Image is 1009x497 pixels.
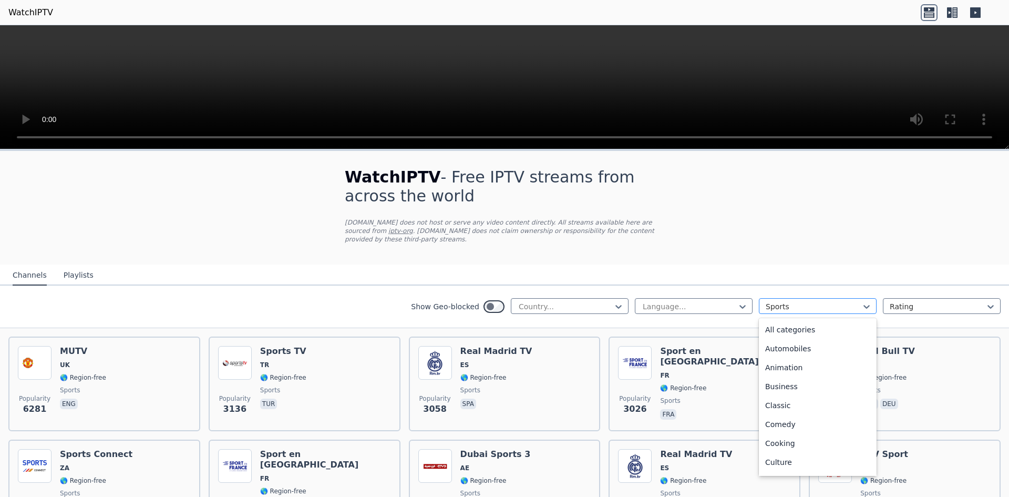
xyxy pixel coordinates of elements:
[260,474,269,483] span: FR
[419,394,451,403] span: Popularity
[60,399,78,409] p: eng
[460,346,532,357] h6: Real Madrid TV
[64,266,94,286] button: Playlists
[60,373,106,382] span: 🌎 Region-free
[13,266,47,286] button: Channels
[411,301,479,312] label: Show Geo-blocked
[460,386,480,394] span: sports
[60,449,132,460] h6: Sports Connect
[759,472,877,491] div: Documentary
[260,346,306,357] h6: Sports TV
[623,403,647,415] span: 3026
[460,373,507,382] span: 🌎 Region-free
[759,396,877,415] div: Classic
[618,449,652,483] img: Real Madrid TV
[260,449,391,470] h6: Sport en [GEOGRAPHIC_DATA]
[759,339,877,358] div: Automobiles
[880,399,898,409] p: deu
[8,6,53,19] a: WatchIPTV
[60,346,106,357] h6: MUTV
[260,399,277,409] p: tur
[18,346,52,380] img: MUTV
[260,373,306,382] span: 🌎 Region-free
[660,384,706,392] span: 🌎 Region-free
[60,476,106,485] span: 🌎 Region-free
[460,476,507,485] span: 🌎 Region-free
[23,403,47,415] span: 6281
[60,386,80,394] span: sports
[423,403,447,415] span: 3058
[759,320,877,339] div: All categories
[418,449,452,483] img: Dubai Sports 3
[660,409,676,420] p: fra
[345,218,664,244] p: [DOMAIN_NAME] does not host or serve any video content directly. All streams available here are s...
[660,397,680,405] span: sports
[619,394,651,403] span: Popularity
[388,227,413,235] a: iptv-org
[860,449,908,460] h6: KTV Sport
[218,449,252,483] img: Sport en France
[260,361,269,369] span: TR
[19,394,50,403] span: Popularity
[460,464,469,472] span: AE
[460,399,476,409] p: spa
[660,464,669,472] span: ES
[218,346,252,380] img: Sports TV
[460,449,531,460] h6: Dubai Sports 3
[759,453,877,472] div: Culture
[860,476,907,485] span: 🌎 Region-free
[345,168,441,186] span: WatchIPTV
[660,346,791,367] h6: Sport en [GEOGRAPHIC_DATA]
[860,373,907,382] span: 🌎 Region-free
[60,464,69,472] span: ZA
[219,394,251,403] span: Popularity
[260,487,306,495] span: 🌎 Region-free
[759,358,877,377] div: Animation
[860,346,915,357] h6: Red Bull TV
[418,346,452,380] img: Real Madrid TV
[345,168,664,206] h1: - Free IPTV streams from across the world
[60,361,70,369] span: UK
[260,386,280,394] span: sports
[759,434,877,453] div: Cooking
[759,415,877,434] div: Comedy
[618,346,652,380] img: Sport en France
[460,361,469,369] span: ES
[18,449,52,483] img: Sports Connect
[660,371,669,380] span: FR
[759,377,877,396] div: Business
[660,449,732,460] h6: Real Madrid TV
[660,476,706,485] span: 🌎 Region-free
[223,403,247,415] span: 3136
